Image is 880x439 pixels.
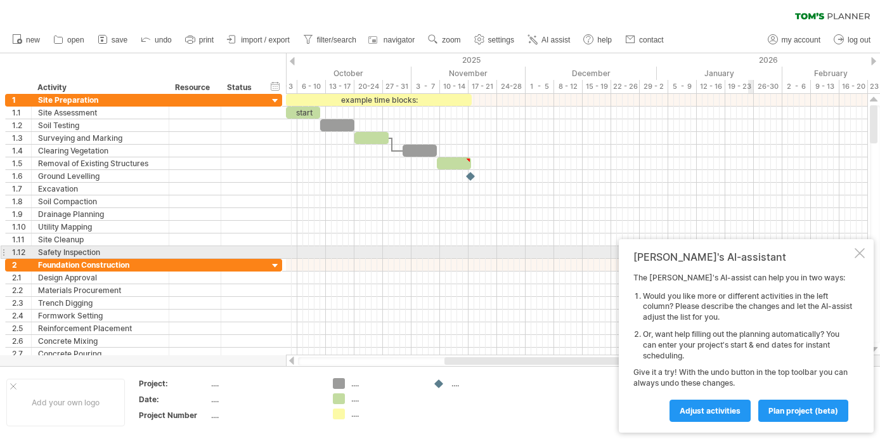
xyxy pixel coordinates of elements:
div: Concrete Mixing [38,335,162,347]
span: undo [155,36,172,44]
div: .... [211,378,318,389]
div: The [PERSON_NAME]'s AI-assist can help you in two ways: Give it a try! With the undo button in th... [633,273,852,421]
span: save [112,36,127,44]
div: Reinforcement Placement [38,322,162,334]
div: Removal of Existing Structures [38,157,162,169]
span: log out [848,36,870,44]
div: .... [351,409,420,419]
div: 1.5 [12,157,31,169]
div: 17 - 21 [469,80,497,93]
span: filter/search [317,36,356,44]
div: 2.4 [12,310,31,322]
li: Or, want help filling out the planning automatically? You can enter your project's start & end da... [643,329,852,361]
div: November 2025 [411,67,526,80]
div: 27 - 31 [383,80,411,93]
a: filter/search [300,32,360,48]
div: Date: [139,394,209,405]
div: October 2025 [280,67,411,80]
div: .... [211,394,318,405]
a: print [182,32,217,48]
div: Ground Levelling [38,170,162,182]
a: log out [831,32,874,48]
div: 3 - 7 [411,80,440,93]
div: Project Number [139,410,209,421]
div: .... [351,393,420,404]
div: 24-28 [497,80,526,93]
div: 15 - 19 [583,80,611,93]
span: print [199,36,214,44]
a: navigator [366,32,418,48]
div: Foundation Construction [38,259,162,271]
div: 12 - 16 [697,80,725,93]
div: 1.7 [12,183,31,195]
div: Resource [175,81,214,94]
div: start [286,107,320,119]
div: 19 - 23 [725,80,754,93]
span: contact [639,36,664,44]
span: navigator [384,36,415,44]
div: Safety Inspection [38,246,162,258]
div: Activity [37,81,162,94]
a: plan project (beta) [758,400,848,422]
a: undo [138,32,176,48]
div: .... [451,378,521,389]
div: 1.4 [12,145,31,157]
a: AI assist [524,32,574,48]
a: zoom [425,32,464,48]
div: 10 - 14 [440,80,469,93]
div: 20-24 [354,80,383,93]
div: 2.7 [12,348,31,360]
a: Adjust activities [670,400,751,422]
div: 6 - 10 [297,80,326,93]
li: Would you like more or different activities in the left column? Please describe the changes and l... [643,291,852,323]
a: new [9,32,44,48]
a: my account [765,32,824,48]
div: Trench Digging [38,297,162,309]
span: new [26,36,40,44]
div: 1 [12,94,31,106]
div: 1.11 [12,233,31,246]
div: Materials Procurement [38,284,162,296]
div: 1.10 [12,221,31,233]
a: import / export [224,32,294,48]
span: settings [488,36,514,44]
div: Utility Mapping [38,221,162,233]
div: Status [227,81,255,94]
div: 2.1 [12,272,31,284]
div: Formwork Setting [38,310,162,322]
div: example time blocks: [286,94,472,106]
div: .... [211,410,318,421]
div: 5 - 9 [668,80,697,93]
div: 26-30 [754,80,782,93]
a: open [50,32,88,48]
div: 2 [12,259,31,271]
div: 16 - 20 [839,80,868,93]
div: 2.3 [12,297,31,309]
div: 1.9 [12,208,31,220]
div: 9 - 13 [811,80,839,93]
div: Site Assessment [38,107,162,119]
div: 2 - 6 [782,80,811,93]
div: 1 - 5 [526,80,554,93]
div: 29 - 2 [640,80,668,93]
div: Surveying and Marking [38,132,162,144]
div: January 2026 [657,67,782,80]
div: 1.3 [12,132,31,144]
span: zoom [442,36,460,44]
div: 2.6 [12,335,31,347]
div: Soil Compaction [38,195,162,207]
span: plan project (beta) [768,406,838,416]
div: 8 - 12 [554,80,583,93]
a: help [580,32,616,48]
span: help [597,36,612,44]
div: Soil Testing [38,119,162,131]
div: [PERSON_NAME]'s AI-assistant [633,251,852,263]
div: 1.1 [12,107,31,119]
div: 1.2 [12,119,31,131]
div: Concrete Pouring [38,348,162,360]
div: 2.5 [12,322,31,334]
div: December 2025 [526,67,657,80]
div: Add your own logo [6,379,125,426]
div: Site Cleanup [38,233,162,246]
a: settings [471,32,518,48]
